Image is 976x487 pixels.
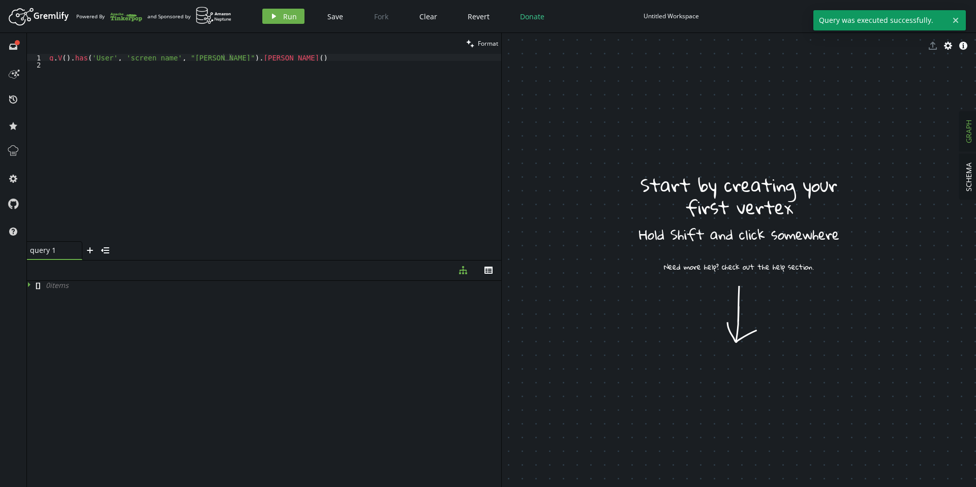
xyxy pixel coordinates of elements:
[46,280,69,290] span: 0 item s
[374,12,388,21] span: Fork
[813,10,948,30] span: Query was executed successfully.
[520,12,544,21] span: Donate
[262,9,304,24] button: Run
[935,9,968,24] button: Sign In
[512,9,552,24] button: Donate
[36,281,38,290] span: [
[27,61,47,68] div: 2
[320,9,351,24] button: Save
[412,9,445,24] button: Clear
[196,7,232,24] img: AWS Neptune
[27,54,47,61] div: 1
[38,281,41,290] span: ]
[468,12,490,21] span: Revert
[460,9,497,24] button: Revert
[327,12,343,21] span: Save
[478,39,498,48] span: Format
[147,7,232,26] div: and Sponsored by
[964,163,973,191] span: SCHEMA
[30,246,71,255] span: query 1
[463,33,501,54] button: Format
[964,120,973,143] span: GRAPH
[644,12,699,20] div: Untitled Workspace
[419,12,437,21] span: Clear
[366,9,396,24] button: Fork
[76,8,142,25] div: Powered By
[283,12,297,21] span: Run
